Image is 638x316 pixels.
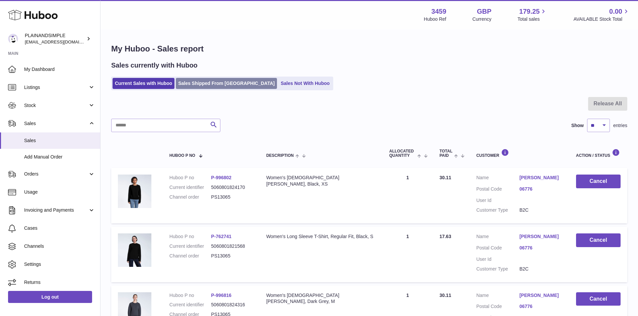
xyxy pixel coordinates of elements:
[24,189,95,195] span: Usage
[519,303,563,310] a: 06776
[176,78,277,89] a: Sales Shipped From [GEOGRAPHIC_DATA]
[211,293,231,298] a: P-996816
[211,253,253,259] dd: PS13065
[24,171,88,177] span: Orders
[476,245,519,253] dt: Postal Code
[573,16,630,22] span: AVAILABLE Stock Total
[476,303,519,311] dt: Postal Code
[519,186,563,192] a: 06776
[169,194,211,200] dt: Channel order
[211,302,253,308] dd: 5060801824316
[24,66,95,73] span: My Dashboard
[24,243,95,249] span: Channels
[517,16,547,22] span: Total sales
[211,184,253,191] dd: 5060801824170
[519,245,563,251] a: 06776
[576,292,621,306] button: Cancel
[473,16,492,22] div: Currency
[169,184,211,191] dt: Current identifier
[519,292,563,299] a: [PERSON_NAME]
[266,175,376,187] div: Women's [DEMOGRAPHIC_DATA] [PERSON_NAME], Black, XS
[24,207,88,213] span: Invoicing and Payments
[439,293,451,298] span: 30.11
[476,292,519,300] dt: Name
[476,233,519,241] dt: Name
[476,175,519,183] dt: Name
[211,175,231,180] a: P-996802
[576,175,621,188] button: Cancel
[24,102,88,109] span: Stock
[211,234,231,239] a: P-762741
[519,266,563,272] dd: B2C
[571,122,584,129] label: Show
[266,233,376,240] div: Women's Long Sleeve T-Shirt, Regular Fit, Black, S
[111,61,198,70] h2: Sales currently with Huboo
[519,175,563,181] a: [PERSON_NAME]
[24,261,95,268] span: Settings
[476,197,519,204] dt: User Id
[24,279,95,286] span: Returns
[266,153,294,158] span: Description
[169,292,211,299] dt: Huboo P no
[24,137,95,144] span: Sales
[424,16,446,22] div: Huboo Ref
[519,233,563,240] a: [PERSON_NAME]
[477,7,491,16] strong: GBP
[476,207,519,213] dt: Customer Type
[519,7,540,16] span: 179.25
[24,84,88,91] span: Listings
[118,233,151,267] img: 34591682703798.jpeg
[382,227,433,282] td: 1
[576,149,621,158] div: Action / Status
[113,78,174,89] a: Current Sales with Huboo
[389,149,416,158] span: ALLOCATED Quantity
[25,32,85,45] div: PLAINANDSIMPLE
[431,7,446,16] strong: 3459
[211,194,253,200] dd: PS13065
[519,207,563,213] dd: B2C
[439,149,452,158] span: Total paid
[169,153,195,158] span: Huboo P no
[8,34,18,44] img: internalAdmin-3459@internal.huboo.com
[576,233,621,247] button: Cancel
[266,292,376,305] div: Women's [DEMOGRAPHIC_DATA] [PERSON_NAME], Dark Grey, M
[24,120,88,127] span: Sales
[25,39,98,44] span: [EMAIL_ADDRESS][DOMAIN_NAME]
[517,7,547,22] a: 179.25 Total sales
[476,149,563,158] div: Customer
[476,256,519,262] dt: User Id
[169,243,211,249] dt: Current identifier
[169,253,211,259] dt: Channel order
[111,43,627,54] h1: My Huboo - Sales report
[278,78,332,89] a: Sales Not With Huboo
[169,175,211,181] dt: Huboo P no
[169,233,211,240] dt: Huboo P no
[24,225,95,231] span: Cases
[211,243,253,249] dd: 5060801821568
[613,122,627,129] span: entries
[573,7,630,22] a: 0.00 AVAILABLE Stock Total
[24,154,95,160] span: Add Manual Order
[476,186,519,194] dt: Postal Code
[169,302,211,308] dt: Current identifier
[8,291,92,303] a: Log out
[382,168,433,223] td: 1
[609,7,622,16] span: 0.00
[118,175,151,208] img: 34591724236883.jpeg
[439,175,451,180] span: 30.11
[439,234,451,239] span: 17.63
[476,266,519,272] dt: Customer Type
